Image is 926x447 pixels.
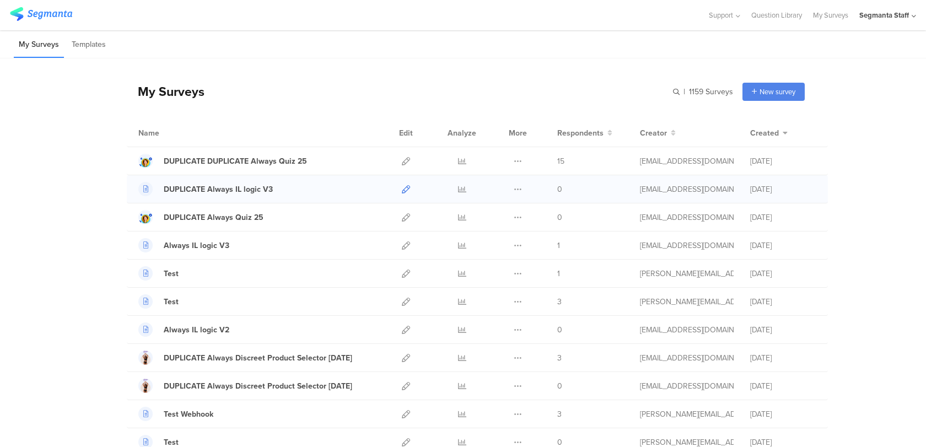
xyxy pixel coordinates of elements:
span: Created [750,127,779,139]
a: Always IL logic V2 [138,322,229,337]
div: gillat@segmanta.com [640,155,734,167]
span: 0 [557,184,562,195]
a: DUPLICATE Always Discreet Product Selector [DATE] [138,351,352,365]
img: segmanta logo [10,7,72,21]
button: Created [750,127,788,139]
span: New survey [760,87,795,97]
span: | [682,86,687,98]
span: 1159 Surveys [689,86,733,98]
div: [DATE] [750,296,816,308]
div: Test [164,268,179,279]
span: 15 [557,155,564,167]
div: Analyze [445,119,478,147]
div: [DATE] [750,408,816,420]
div: [DATE] [750,212,816,223]
a: DUPLICATE DUPLICATE Always Quiz 25 [138,154,307,168]
div: raymund@segmanta.com [640,268,734,279]
div: DUPLICATE Always Discreet Product Selector June 2024 [164,352,352,364]
li: Templates [67,32,111,58]
div: gillat@segmanta.com [640,240,734,251]
div: Segmanta Staff [859,10,909,20]
span: 0 [557,212,562,223]
a: DUPLICATE Always Quiz 25 [138,210,263,224]
div: DUPLICATE Always Discreet Product Selector June 2024 [164,380,352,392]
div: gillat@segmanta.com [640,184,734,195]
div: DUPLICATE DUPLICATE Always Quiz 25 [164,155,307,167]
div: [DATE] [750,184,816,195]
div: gillat@segmanta.com [640,212,734,223]
div: DUPLICATE Always Quiz 25 [164,212,263,223]
button: Creator [640,127,676,139]
span: 0 [557,380,562,392]
a: Test Webhook [138,407,213,421]
div: [DATE] [750,268,816,279]
div: Test Webhook [164,408,213,420]
div: [DATE] [750,240,816,251]
span: 3 [557,408,562,420]
a: DUPLICATE Always IL logic V3 [138,182,273,196]
div: raymund@segmanta.com [640,296,734,308]
span: 1 [557,268,560,279]
div: Edit [394,119,418,147]
span: 1 [557,240,560,251]
span: 3 [557,296,562,308]
div: DUPLICATE Always IL logic V3 [164,184,273,195]
span: Creator [640,127,667,139]
div: Always IL logic V2 [164,324,229,336]
div: Test [164,296,179,308]
a: Test [138,266,179,281]
div: My Surveys [127,82,204,101]
a: DUPLICATE Always Discreet Product Selector [DATE] [138,379,352,393]
button: Respondents [557,127,612,139]
div: [DATE] [750,352,816,364]
div: [DATE] [750,155,816,167]
span: 0 [557,324,562,336]
a: Always IL logic V3 [138,238,229,252]
div: gillat@segmanta.com [640,324,734,336]
a: Test [138,294,179,309]
div: riel@segmanta.com [640,408,734,420]
div: Name [138,127,204,139]
div: gillat@segmanta.com [640,352,734,364]
div: gillat@segmanta.com [640,380,734,392]
div: More [506,119,530,147]
div: [DATE] [750,380,816,392]
div: [DATE] [750,324,816,336]
span: Support [709,10,733,20]
span: Respondents [557,127,604,139]
div: Always IL logic V3 [164,240,229,251]
li: My Surveys [14,32,64,58]
span: 3 [557,352,562,364]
